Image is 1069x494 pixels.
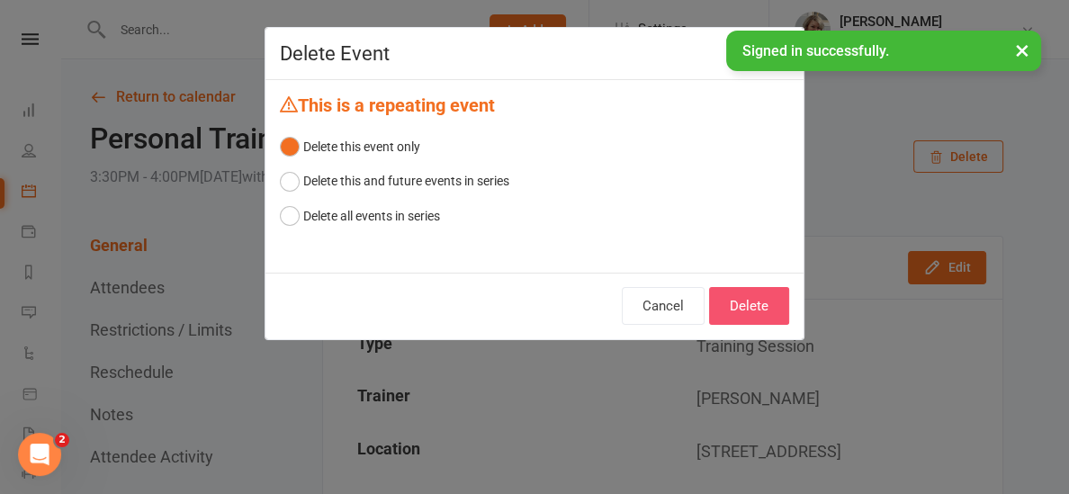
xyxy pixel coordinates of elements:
[709,287,789,325] button: Delete
[1006,31,1038,69] button: ×
[18,433,61,476] iframe: Intercom live chat
[280,94,789,115] h4: This is a repeating event
[622,287,705,325] button: Cancel
[280,130,420,164] button: Delete this event only
[742,42,889,59] span: Signed in successfully.
[55,433,69,447] span: 2
[280,199,440,233] button: Delete all events in series
[280,164,509,198] button: Delete this and future events in series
